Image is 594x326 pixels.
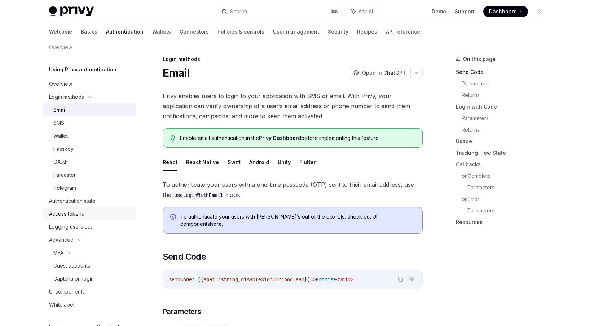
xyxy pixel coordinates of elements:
[462,170,551,182] a: onComplete
[43,285,136,298] a: UI components
[81,23,97,40] a: Basics
[407,274,417,284] button: Ask AI
[362,69,406,76] span: Open in ChatGPT
[180,213,415,228] span: To authenticate your users with [PERSON_NAME]’s out of the box UIs, check out UI components .
[299,154,316,171] button: Flutter
[49,6,94,17] img: light logo
[346,5,378,18] button: Ask AI
[43,272,136,285] a: Captcha on login
[456,216,551,228] a: Resources
[455,8,475,15] a: Support
[273,23,319,40] a: User management
[278,276,284,283] span: ?:
[49,65,116,74] h5: Using Privy authentication
[49,235,74,244] div: Advanced
[49,93,84,101] div: Login methods
[43,194,136,207] a: Authentication state
[43,298,136,311] a: Whitelabel
[349,67,410,79] button: Open in ChatGPT
[49,300,74,309] div: Whitelabel
[328,23,348,40] a: Security
[462,78,551,89] a: Parameters
[456,147,551,159] a: Tracking Flow State
[432,8,446,15] a: Demo
[284,276,304,283] span: boolean
[463,55,496,63] span: On this page
[456,101,551,113] a: Login with Code
[467,182,551,193] a: Parameters
[218,276,221,283] span: :
[53,119,64,127] div: SMS
[49,210,84,218] div: Access tokens
[53,106,67,114] div: Email
[53,171,76,179] div: Farcaster
[358,8,373,15] span: Ask AI
[228,154,241,171] button: Swift
[210,221,222,227] a: here
[43,116,136,129] a: SMS
[163,56,423,63] div: Login methods
[43,129,136,142] a: Wallet
[169,276,192,283] span: sendCode
[241,276,278,283] span: disableSignup
[43,259,136,272] a: Guest accounts
[351,276,353,283] span: >
[331,9,338,14] span: ⌘ K
[278,154,291,171] button: Unity
[462,124,551,136] a: Returns
[163,154,177,171] button: React
[238,276,241,283] span: ,
[230,7,250,16] div: Search...
[163,180,423,200] span: To authenticate your users with a one-time passcode (OTP) sent to their email address, use the hook.
[180,23,209,40] a: Connectors
[49,23,72,40] a: Welcome
[53,274,94,283] div: Captcha on login
[43,78,136,91] a: Overview
[49,197,96,205] div: Authentication state
[170,135,175,142] svg: Tip
[53,158,68,166] div: OAuth
[163,307,201,317] span: Parameters
[43,155,136,168] a: OAuth
[152,23,171,40] a: Wallets
[462,89,551,101] a: Returns
[163,91,423,121] span: Privy enables users to login to your application with SMS or email. With Privy, your application ...
[43,207,136,220] a: Access tokens
[336,276,339,283] span: <
[386,23,420,40] a: API reference
[483,6,528,17] a: Dashboard
[357,23,377,40] a: Recipes
[249,154,269,171] button: Android
[203,276,218,283] span: email
[221,276,238,283] span: string
[186,154,219,171] button: React Native
[49,223,92,231] div: Logging users out
[339,276,351,283] span: void
[467,205,551,216] a: Parameters
[53,261,90,270] div: Guest accounts
[53,184,76,192] div: Telegram
[49,80,72,88] div: Overview
[106,23,144,40] a: Authentication
[316,276,336,283] span: Promise
[534,6,545,17] button: Toggle dark mode
[304,276,310,283] span: })
[217,23,264,40] a: Policies & controls
[462,193,551,205] a: onError
[43,181,136,194] a: Telegram
[462,113,551,124] a: Parameters
[396,274,405,284] button: Copy the contents from the code block
[163,66,189,79] h1: Email
[53,145,74,153] div: Passkey
[43,220,136,233] a: Logging users out
[43,103,136,116] a: Email
[53,132,68,140] div: Wallet
[170,214,177,221] svg: Info
[171,191,226,199] code: useLoginWithEmail
[310,276,316,283] span: =>
[456,136,551,147] a: Usage
[456,66,551,78] a: Send Code
[489,8,517,15] span: Dashboard
[43,142,136,155] a: Passkey
[192,276,203,283] span: : ({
